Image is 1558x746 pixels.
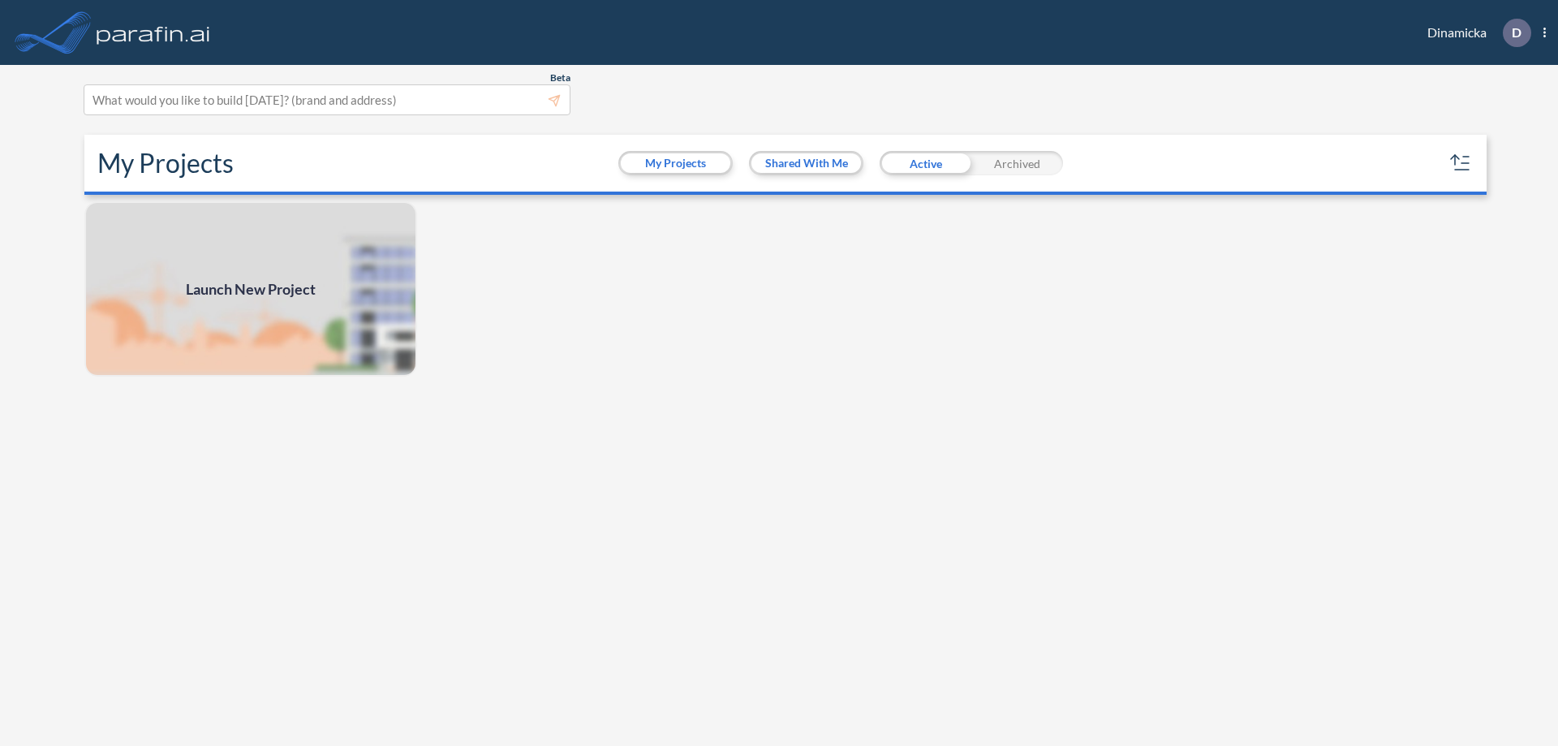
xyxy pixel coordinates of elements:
[621,153,730,173] button: My Projects
[1512,25,1521,40] p: D
[186,278,316,300] span: Launch New Project
[751,153,861,173] button: Shared With Me
[84,201,417,377] a: Launch New Project
[84,201,417,377] img: add
[97,148,234,179] h2: My Projects
[550,71,570,84] span: Beta
[971,151,1063,175] div: Archived
[880,151,971,175] div: Active
[93,16,213,49] img: logo
[1448,150,1474,176] button: sort
[1403,19,1546,47] div: Dinamicka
